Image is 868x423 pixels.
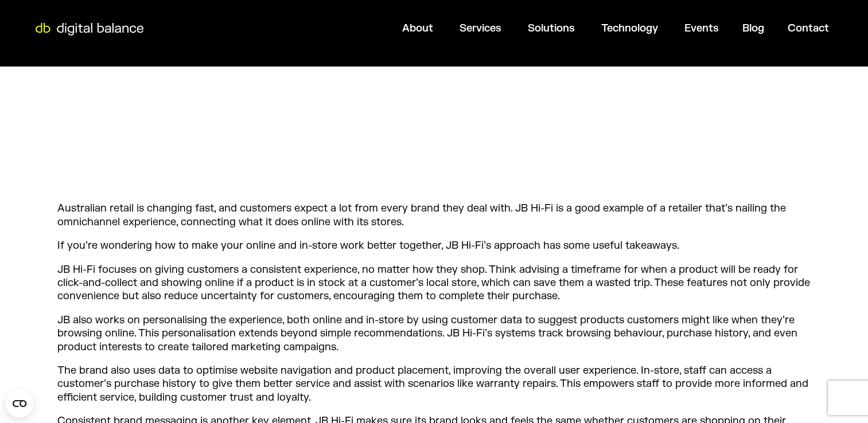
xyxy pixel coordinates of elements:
a: Contact [788,22,829,35]
img: Digital Balance logo [29,23,150,36]
p: JB also works on personalising the experience, both online and in-store by using customer data to... [57,314,811,354]
nav: Menu [151,17,838,40]
a: About [402,22,433,35]
a: Blog [742,22,764,35]
p: The brand also uses data to optimise website navigation and product placement, improving the over... [57,364,811,404]
a: Technology [601,22,658,35]
div: Menu Toggle [151,17,838,40]
p: If you’re wondering how to make your online and in-store work better together, JB Hi-Fi’s approac... [57,239,811,252]
button: Open CMP widget [6,390,33,417]
p: JB Hi-Fi focuses on giving customers a consistent experience, no matter how they shop. Think advi... [57,263,811,303]
iframe: AudioNative ElevenLabs Player [246,124,622,175]
a: Events [684,22,719,35]
a: Solutions [528,22,575,35]
a: Services [460,22,501,35]
p: Australian retail is changing fast, and customers expect a lot from every brand they deal with. J... [57,202,811,229]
